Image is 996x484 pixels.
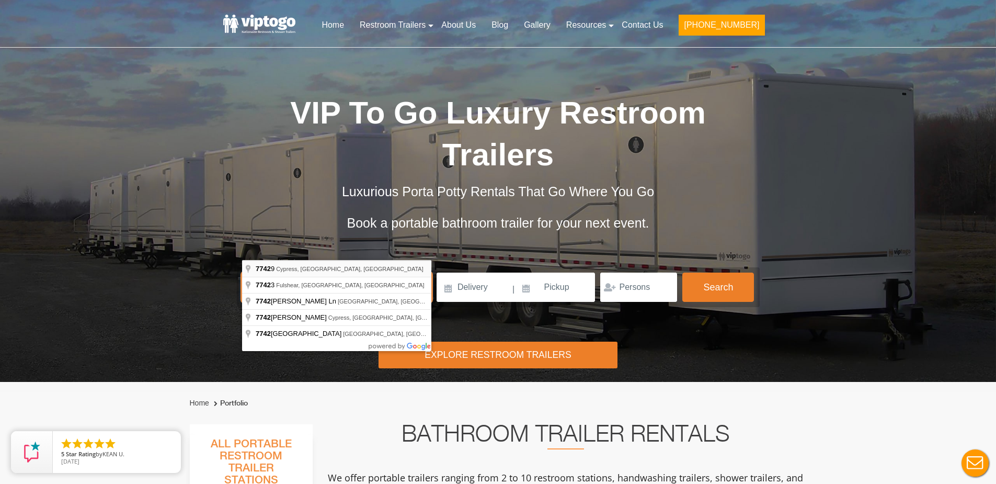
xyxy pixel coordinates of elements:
span: KEAN U. [102,450,124,458]
li:  [104,437,117,450]
span: Star Rating [66,450,96,458]
a: About Us [433,14,484,37]
span: [GEOGRAPHIC_DATA], [GEOGRAPHIC_DATA], [GEOGRAPHIC_DATA] [343,331,529,337]
a: Gallery [516,14,558,37]
span: Fulshear, [GEOGRAPHIC_DATA], [GEOGRAPHIC_DATA] [276,282,424,288]
li: Portfolio [211,397,248,410]
li:  [82,437,95,450]
span: 5 [61,450,64,458]
span: Book a portable bathroom trailer for your next event. [347,216,649,230]
a: Contact Us [614,14,671,37]
span: [GEOGRAPHIC_DATA], [GEOGRAPHIC_DATA], [GEOGRAPHIC_DATA] [338,298,524,305]
a: [PHONE_NUMBER] [671,14,772,42]
button: [PHONE_NUMBER] [679,15,764,36]
span: 3 [256,281,276,289]
span: 9 [256,265,276,273]
li:  [60,437,73,450]
span: VIP To Go Luxury Restroom Trailers [290,95,706,172]
li:  [71,437,84,450]
button: Search [682,273,754,302]
a: Home [314,14,352,37]
a: Home [190,399,209,407]
span: 7742 [256,281,271,289]
span: 7742 [256,313,271,321]
h2: Bathroom Trailer Rentals [327,424,805,449]
span: | [512,273,514,306]
li:  [93,437,106,450]
input: Pickup [516,273,596,302]
a: Blog [484,14,516,37]
span: Cypress, [GEOGRAPHIC_DATA], [GEOGRAPHIC_DATA] [328,314,476,321]
span: Cypress, [GEOGRAPHIC_DATA], [GEOGRAPHIC_DATA] [276,266,423,272]
span: Luxurious Porta Potty Rentals That Go Where You Go [342,184,654,199]
a: Restroom Trailers [352,14,433,37]
input: Persons [600,273,677,302]
a: Resources [558,14,614,37]
span: [PERSON_NAME] Ln [256,297,338,305]
span: 7742 [256,297,271,305]
span: 7742 [256,265,271,273]
span: [PERSON_NAME] [256,313,328,321]
span: 7742 [256,330,271,337]
span: by [61,451,173,458]
button: Live Chat [954,442,996,484]
span: [GEOGRAPHIC_DATA] [256,330,343,337]
span: [DATE] [61,457,79,465]
div: Explore Restroom Trailers [379,342,617,368]
input: Delivery [437,273,511,302]
img: Review Rating [21,442,42,463]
